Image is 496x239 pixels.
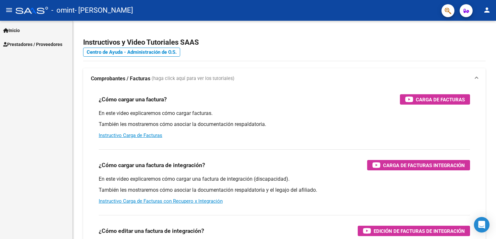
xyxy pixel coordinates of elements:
[374,227,465,235] span: Edición de Facturas de integración
[83,36,486,49] h2: Instructivos y Video Tutoriales SAAS
[474,217,490,233] div: Open Intercom Messenger
[3,27,20,34] span: Inicio
[99,187,470,194] p: También les mostraremos cómo asociar la documentación respaldatoria y el legajo del afiliado.
[91,75,150,82] strong: Comprobantes / Facturas
[75,3,133,17] span: - [PERSON_NAME]
[83,68,486,89] mat-expansion-panel-header: Comprobantes / Facturas (haga click aquí para ver los tutoriales)
[51,3,75,17] span: - omint
[99,161,205,170] h3: ¿Cómo cargar una factura de integración?
[5,6,13,14] mat-icon: menu
[83,48,180,57] a: Centro de Ayuda - Administración de O.S.
[416,96,465,104] span: Carga de Facturas
[483,6,491,14] mat-icon: person
[99,110,470,117] p: En este video explicaremos cómo cargar facturas.
[3,41,62,48] span: Prestadores / Proveedores
[99,226,204,235] h3: ¿Cómo editar una factura de integración?
[99,95,167,104] h3: ¿Cómo cargar una factura?
[152,75,234,82] span: (haga click aquí para ver los tutoriales)
[367,160,470,170] button: Carga de Facturas Integración
[99,176,470,183] p: En este video explicaremos cómo cargar una factura de integración (discapacidad).
[99,132,162,138] a: Instructivo Carga de Facturas
[400,94,470,105] button: Carga de Facturas
[383,161,465,169] span: Carga de Facturas Integración
[99,121,470,128] p: También les mostraremos cómo asociar la documentación respaldatoria.
[99,198,223,204] a: Instructivo Carga de Facturas con Recupero x Integración
[358,226,470,236] button: Edición de Facturas de integración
